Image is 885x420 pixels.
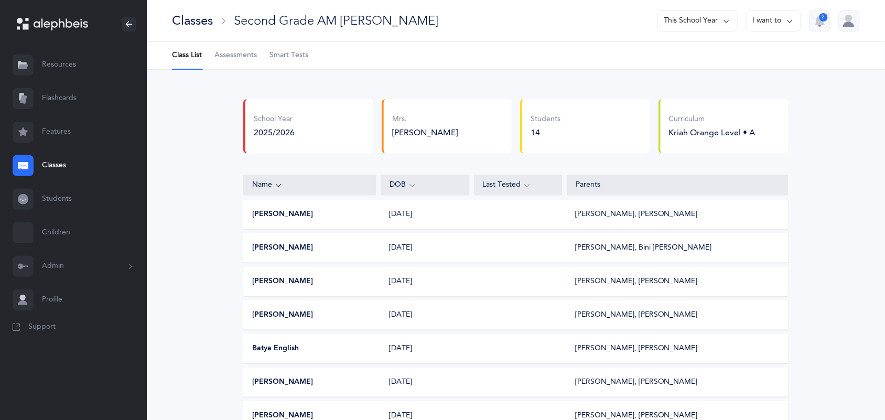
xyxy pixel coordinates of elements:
div: [PERSON_NAME], [PERSON_NAME] [575,310,698,320]
button: [PERSON_NAME] [252,276,313,287]
div: [PERSON_NAME], Bini [PERSON_NAME] [575,243,712,253]
div: [DATE] [381,276,470,287]
button: Batya English [252,343,299,354]
div: [DATE] [381,310,470,320]
div: [PERSON_NAME], [PERSON_NAME] [575,209,698,220]
div: Students [531,114,560,125]
div: School Year [254,114,295,125]
div: [DATE] [381,243,470,253]
div: Mrs. [392,114,503,125]
div: [DATE] [381,343,470,354]
button: [PERSON_NAME] [252,243,313,253]
span: Support [28,322,56,332]
div: 14 [531,127,560,138]
button: 2 [810,10,830,31]
div: Name [252,179,368,191]
button: [PERSON_NAME] [252,377,313,387]
div: DOB [390,179,461,191]
div: Curriculum [669,114,756,125]
div: 2 [819,13,828,21]
div: [PERSON_NAME], [PERSON_NAME] [575,377,698,387]
button: [PERSON_NAME] [252,310,313,320]
button: [PERSON_NAME] [252,209,313,220]
div: Second Grade AM [PERSON_NAME] [234,12,438,29]
div: Classes [172,12,213,29]
div: Parents [576,180,780,190]
div: 2025/2026 [254,127,295,138]
button: I want to [746,10,801,31]
span: Assessments [214,50,257,61]
div: Kriah Orange Level • A [669,127,756,138]
div: [PERSON_NAME], [PERSON_NAME] [575,343,698,354]
div: [PERSON_NAME], [PERSON_NAME] [575,276,698,287]
div: [PERSON_NAME] [392,127,503,138]
div: [DATE] [381,377,470,387]
button: This School Year [657,10,738,31]
div: [DATE] [381,209,470,220]
div: Last Tested [483,179,554,191]
span: Smart Tests [269,50,308,61]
